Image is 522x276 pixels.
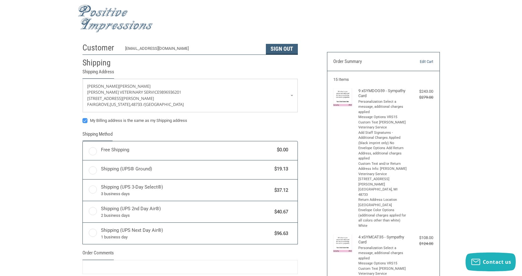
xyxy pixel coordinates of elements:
[119,83,150,89] span: [PERSON_NAME]
[408,94,433,101] div: $279.00
[358,246,407,261] li: Personalization Select a message, additional charges applied
[358,146,407,161] li: Envelope Options Add Return Address, additional charges applied
[272,230,288,237] span: $96.63
[358,197,407,208] li: Return Address Location [GEOGRAPHIC_DATA]
[358,120,407,130] li: Custom Text [PERSON_NAME] Veterinary Service
[101,184,272,197] span: Shipping (UPS 3-Day Select®)
[358,208,407,228] li: Envelope Color Options (additional charges applied for all colors other than white) White
[466,253,516,271] button: Contact us
[125,45,260,55] div: [EMAIL_ADDRESS][DOMAIN_NAME]
[82,249,114,260] legend: Order Comments
[358,130,407,146] li: Add Staff Signatures - Additional Charges Applied (black imprint only) No
[87,89,159,95] span: [PERSON_NAME] Veterinary Service
[82,58,119,68] h2: Shipping
[82,131,113,141] legend: Shipping Method
[274,146,288,154] span: $0.00
[101,191,272,197] span: 3 business days
[266,44,298,55] button: Sign Out
[87,83,119,89] span: [PERSON_NAME]
[131,102,145,107] span: 48733 /
[101,205,272,218] span: Shipping (UPS 2nd Day Air®)
[358,88,407,99] h4: 9 x SYMDOG59 - Sympathy Card
[101,146,274,154] span: Free Shipping
[333,59,401,65] h3: Order Summary
[272,187,288,194] span: $37.12
[101,165,272,173] span: Shipping (UPS® Ground)
[82,68,114,79] legend: Shipping Address
[358,261,407,266] li: Message Options VRS15
[483,258,511,265] span: Contact us
[358,235,407,245] h4: 4 x SYMCAT35 - Sympathy Card
[408,88,433,95] div: $243.00
[82,43,119,53] h2: Customer
[408,235,433,241] div: $108.00
[87,102,110,107] span: Fairgrove,
[101,227,272,240] span: Shipping (UPS Next Day Air®)
[408,241,433,247] div: $124.00
[145,102,184,107] span: [GEOGRAPHIC_DATA]
[333,77,433,82] h3: 15 Items
[272,165,288,173] span: $19.13
[358,161,407,198] li: Custom Text and/or Return Address Info: [PERSON_NAME] Veterinary Service [STREET_ADDRESS][PERSON_...
[159,89,181,95] span: 9896936201
[101,234,272,240] span: 1 business day
[358,115,407,120] li: Message Options VRS15
[101,212,272,219] span: 2 business days
[78,5,153,33] img: Positive Impressions
[272,208,288,216] span: $40.67
[401,59,433,65] a: Edit Cart
[358,99,407,115] li: Personalization Select a message, additional charges applied
[110,102,131,107] span: [US_STATE],
[83,79,298,112] a: Enter or select a different address
[87,96,154,101] span: [STREET_ADDRESS][PERSON_NAME]
[82,118,298,123] label: My Billing address is the same as my Shipping address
